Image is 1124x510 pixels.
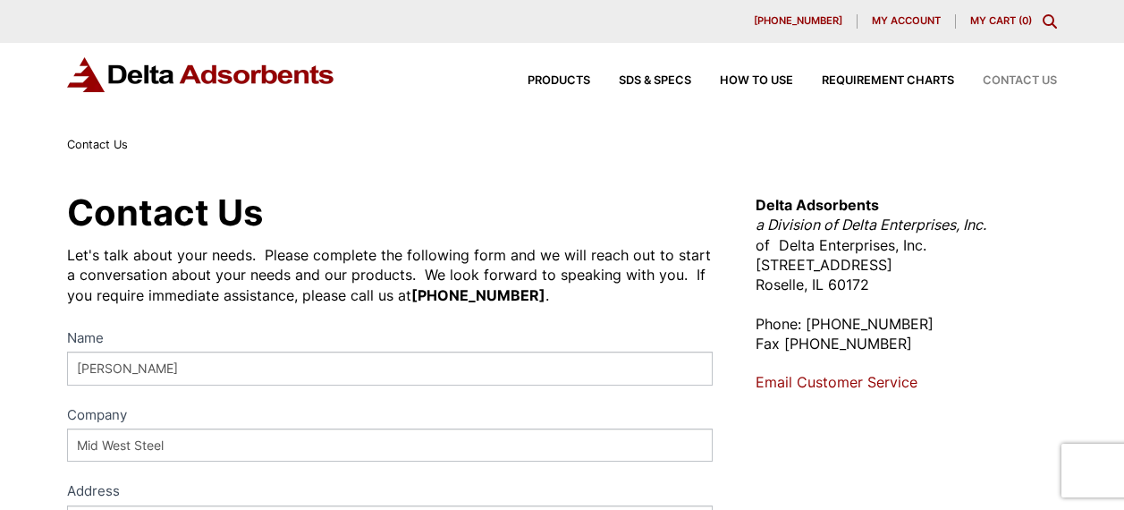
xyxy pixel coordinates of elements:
a: Requirement Charts [793,75,954,87]
a: Contact Us [954,75,1057,87]
span: Contact Us [67,138,128,151]
span: Contact Us [983,75,1057,87]
a: Email Customer Service [756,373,917,391]
a: SDS & SPECS [590,75,691,87]
img: Delta Adsorbents [67,57,335,92]
span: How to Use [720,75,793,87]
span: Products [528,75,590,87]
span: [PHONE_NUMBER] [754,16,842,26]
a: My account [858,14,956,29]
p: of Delta Enterprises, Inc. [STREET_ADDRESS] Roselle, IL 60172 [756,195,1057,295]
span: 0 [1022,14,1028,27]
div: Let's talk about your needs. Please complete the following form and we will reach out to start a ... [67,245,712,305]
div: Toggle Modal Content [1043,14,1057,29]
h1: Contact Us [67,195,712,231]
em: a Division of Delta Enterprises, Inc. [756,216,986,234]
strong: [PHONE_NUMBER] [411,286,545,304]
a: Products [499,75,590,87]
a: [PHONE_NUMBER] [739,14,858,29]
label: Company [67,404,712,429]
span: Requirement Charts [822,75,954,87]
p: Phone: [PHONE_NUMBER] Fax [PHONE_NUMBER] [756,314,1057,354]
a: My Cart (0) [970,14,1032,27]
span: My account [872,16,941,26]
div: Address [67,480,712,506]
label: Name [67,327,712,353]
a: How to Use [691,75,793,87]
strong: Delta Adsorbents [756,196,879,214]
span: SDS & SPECS [619,75,691,87]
